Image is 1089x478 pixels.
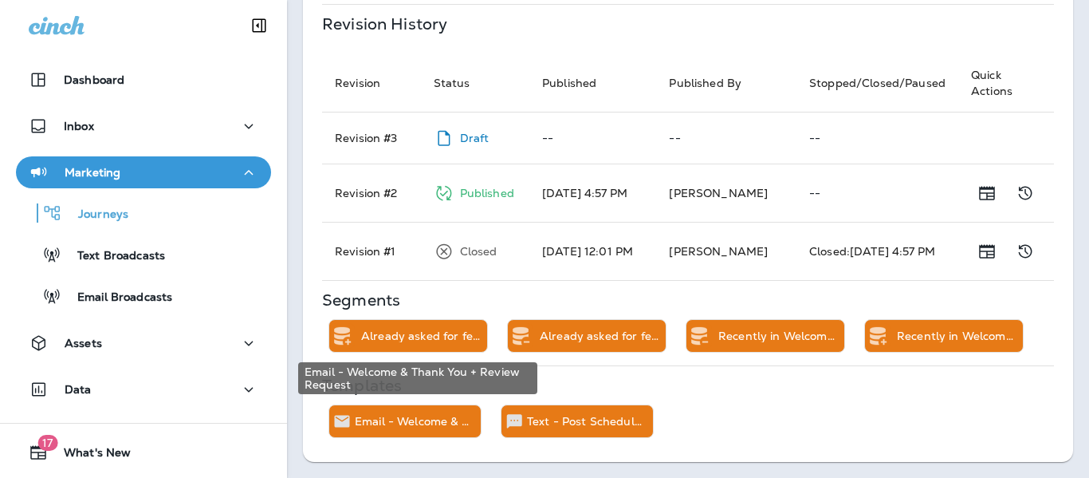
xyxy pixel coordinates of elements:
td: Closed: [DATE] 4:57 PM [796,223,958,281]
p: Text - Post Schedule: Review Request [527,415,647,428]
p: Email Broadcasts [61,290,172,306]
p: Already asked for feedback [361,330,481,342]
p: Marketing [65,166,120,179]
button: Assets [16,327,271,359]
div: Send Email [329,405,355,437]
p: Data [65,383,92,396]
div: Email - Welcome & Thank You + Review Request [298,362,537,394]
p: Text Broadcasts [61,249,165,264]
div: Remove from Static Segment [686,320,712,352]
button: Text Broadcasts [16,238,271,271]
button: Dashboard [16,64,271,96]
p: Dashboard [64,73,124,86]
button: Collapse Sidebar [237,10,281,41]
p: Revision History [322,18,447,30]
p: Already asked for feedback [540,330,659,342]
th: Quick Actions [958,54,1054,113]
p: Recently in Welcome Thank You [718,330,838,342]
p: Inbox [64,120,94,132]
button: Show Release Notes [971,177,1003,209]
td: [PERSON_NAME] [656,164,796,223]
th: Revision [322,54,421,113]
div: Add to Static Segment [329,320,355,352]
div: Remove from Static Segment [508,320,533,352]
p: Assets [65,337,102,350]
td: Revision # 3 [322,113,421,164]
p: -- [669,132,784,144]
div: Text - Post Schedule: Review Request [527,405,653,437]
button: Marketing [16,156,271,188]
td: [DATE] 12:01 PM [529,223,656,281]
button: Journeys [16,196,271,230]
p: Published [460,187,514,199]
td: [DATE] 4:57 PM [529,164,656,223]
p: -- [542,132,643,144]
button: Show Change Log [1009,177,1041,209]
p: Draft [460,132,489,144]
th: Status [421,54,529,113]
p: -- [809,187,946,199]
span: What's New [48,446,131,465]
th: Published By [656,54,796,113]
p: Journeys [62,207,128,223]
div: Recently in Welcome Thank You [718,320,844,352]
div: Add to Static Segment [865,320,890,352]
div: Send SMS/MMS [501,405,527,437]
span: 17 [37,435,57,451]
td: Revision # 2 [322,164,421,223]
div: Already asked for feedback [361,320,487,352]
p: Closed [460,245,497,258]
th: Stopped/Closed/Paused [796,54,958,113]
button: Show Release Notes [971,235,1003,267]
div: Recently in Welcome Thank You [897,320,1023,352]
button: Email Broadcasts [16,279,271,313]
td: [PERSON_NAME] [656,223,796,281]
td: Revision # 1 [322,223,421,281]
button: 17What's New [16,437,271,468]
button: Show Change Log [1009,235,1041,267]
p: Recently in Welcome Thank You [897,330,1016,342]
p: Email - Welcome & Thank You + Review Request [355,415,474,428]
p: Segments [322,294,400,306]
button: Inbox [16,110,271,142]
th: Published [529,54,656,113]
button: Data [16,373,271,405]
div: Already asked for feedback [540,320,666,352]
div: Email - Welcome & Thank You + Review Request [355,405,481,437]
p: -- [809,132,946,144]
